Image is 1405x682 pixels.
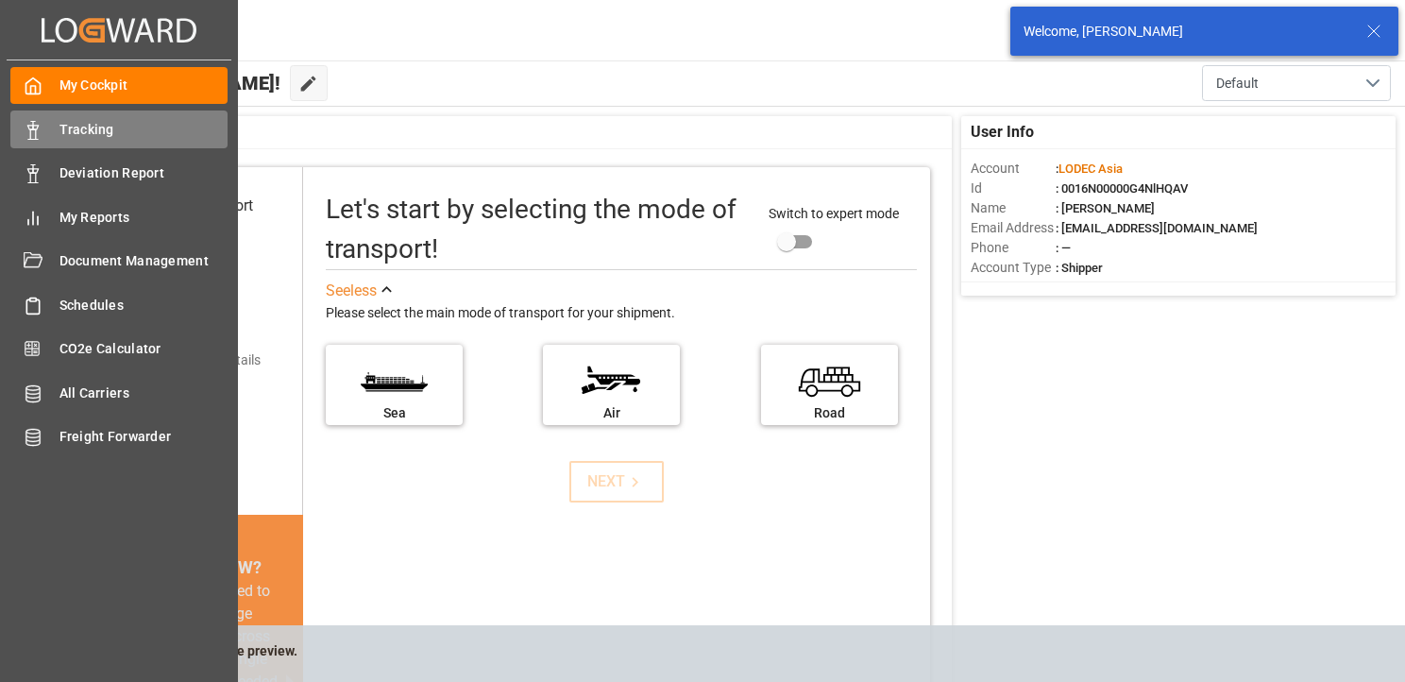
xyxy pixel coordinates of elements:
a: All Carriers [10,374,228,411]
a: My Cockpit [10,67,228,104]
span: Name [971,198,1056,218]
span: Schedules [59,296,229,315]
span: Switch to expert mode [769,206,899,221]
div: Let's start by selecting the mode of transport! [326,190,750,269]
span: : Shipper [1056,261,1103,275]
span: : 0016N00000G4NlHQAV [1056,181,1188,196]
a: CO2e Calculator [10,331,228,367]
span: Hello [PERSON_NAME]! [77,65,280,101]
span: : — [1056,241,1071,255]
button: NEXT [569,461,664,503]
div: Air [552,403,670,423]
span: Freight Forwarder [59,427,229,447]
span: : [PERSON_NAME] [1056,201,1155,215]
span: All Carriers [59,384,229,403]
a: Schedules [10,286,228,323]
span: CO2e Calculator [59,339,229,359]
span: My Cockpit [59,76,229,95]
span: Account [971,159,1056,179]
div: See less [326,280,377,302]
span: Account Type [971,258,1056,278]
div: Welcome, [PERSON_NAME] [1024,22,1348,42]
div: NEXT [587,470,645,493]
span: Tracking [59,120,229,140]
div: Add shipping details [143,350,261,370]
span: : [1056,162,1123,176]
span: My Reports [59,208,229,228]
div: Please select the main mode of transport for your shipment. [326,302,916,325]
a: Document Management [10,243,228,280]
a: Deviation Report [10,155,228,192]
span: Default [1216,74,1259,94]
div: Sea [335,403,453,423]
span: Id [971,179,1056,198]
span: Phone [971,238,1056,258]
span: User Info [971,121,1034,144]
span: : [EMAIL_ADDRESS][DOMAIN_NAME] [1056,221,1258,235]
a: My Reports [10,198,228,235]
span: Deviation Report [59,163,229,183]
span: LODEC Asia [1058,162,1123,176]
a: Freight Forwarder [10,418,228,455]
div: Road [770,403,889,423]
button: open menu [1202,65,1391,101]
span: Document Management [59,251,229,271]
a: Tracking [10,111,228,147]
span: Email Address [971,218,1056,238]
